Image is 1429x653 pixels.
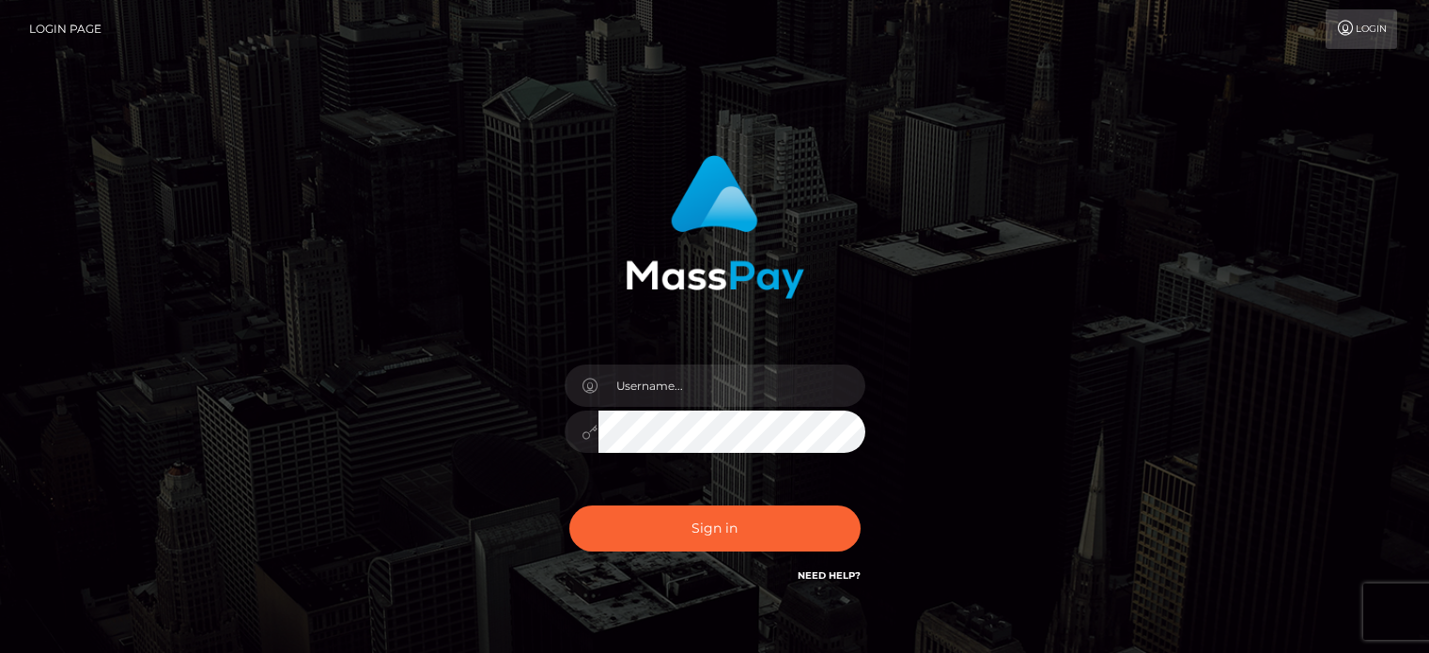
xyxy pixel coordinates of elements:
[1326,9,1397,49] a: Login
[569,505,861,552] button: Sign in
[29,9,101,49] a: Login Page
[798,569,861,582] a: Need Help?
[598,365,865,407] input: Username...
[626,155,804,299] img: MassPay Login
